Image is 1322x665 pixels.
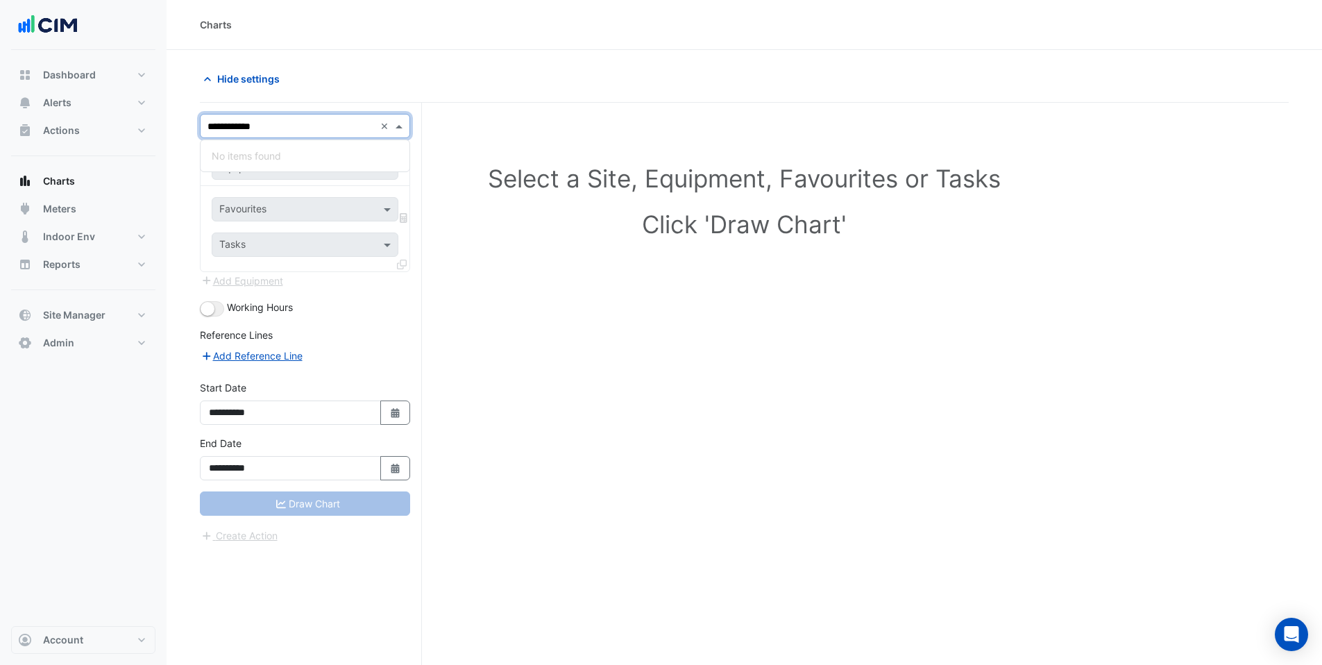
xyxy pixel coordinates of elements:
[18,68,32,82] app-icon: Dashboard
[11,329,155,357] button: Admin
[43,124,80,137] span: Actions
[11,223,155,251] button: Indoor Env
[11,301,155,329] button: Site Manager
[200,528,278,540] app-escalated-ticket-create-button: Please correct errors first
[11,251,155,278] button: Reports
[18,230,32,244] app-icon: Indoor Env
[200,17,232,32] div: Charts
[389,462,402,474] fa-icon: Select Date
[43,336,74,350] span: Admin
[200,436,241,451] label: End Date
[43,230,95,244] span: Indoor Env
[389,407,402,419] fa-icon: Select Date
[18,336,32,350] app-icon: Admin
[18,258,32,271] app-icon: Reports
[11,61,155,89] button: Dashboard
[18,96,32,110] app-icon: Alerts
[43,174,75,188] span: Charts
[18,202,32,216] app-icon: Meters
[230,164,1258,193] h1: Select a Site, Equipment, Favourites or Tasks
[43,308,105,322] span: Site Manager
[43,633,83,647] span: Account
[17,11,79,39] img: Company Logo
[43,68,96,82] span: Dashboard
[11,626,155,654] button: Account
[200,140,410,172] ng-dropdown-panel: Options list
[43,258,80,271] span: Reports
[43,96,71,110] span: Alerts
[227,301,293,313] span: Working Hours
[200,328,273,342] label: Reference Lines
[398,212,410,224] span: Choose Function
[200,380,246,395] label: Start Date
[200,348,303,364] button: Add Reference Line
[11,167,155,195] button: Charts
[217,201,266,219] div: Favourites
[18,308,32,322] app-icon: Site Manager
[43,202,76,216] span: Meters
[380,119,392,133] span: Clear
[397,258,407,270] span: Clone Favourites and Tasks from this Equipment to other Equipment
[1275,618,1308,651] div: Open Intercom Messenger
[200,67,289,91] button: Hide settings
[11,195,155,223] button: Meters
[217,237,246,255] div: Tasks
[201,146,409,166] div: No items found
[230,210,1258,239] h1: Click 'Draw Chart'
[11,117,155,144] button: Actions
[18,174,32,188] app-icon: Charts
[18,124,32,137] app-icon: Actions
[217,71,280,86] span: Hide settings
[11,89,155,117] button: Alerts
